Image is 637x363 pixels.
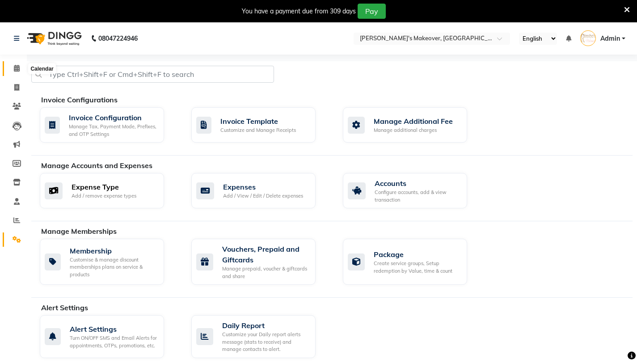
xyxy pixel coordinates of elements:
[70,334,157,349] div: Turn ON/OFF SMS and Email Alerts for appointments, OTPs, promotions, etc.
[69,112,157,123] div: Invoice Configuration
[220,127,296,134] div: Customize and Manage Receipts
[343,239,481,285] a: PackageCreate service groups, Setup redemption by Value, time & count
[40,315,178,358] a: Alert SettingsTurn ON/OFF SMS and Email Alerts for appointments, OTPs, promotions, etc.
[23,26,84,51] img: logo
[222,244,308,265] div: Vouchers, Prepaid and Giftcards
[191,239,329,285] a: Vouchers, Prepaid and GiftcardsManage prepaid, voucher & giftcards and share
[72,192,136,200] div: Add / remove expense types
[72,181,136,192] div: Expense Type
[375,178,460,189] div: Accounts
[222,320,308,331] div: Daily Report
[28,63,55,74] div: Calendar
[375,189,460,203] div: Configure accounts, add & view transaction
[358,4,386,19] button: Pay
[374,260,460,274] div: Create service groups, Setup redemption by Value, time & count
[40,107,178,143] a: Invoice ConfigurationManage Tax, Payment Mode, Prefixes, and OTP Settings
[223,181,303,192] div: Expenses
[343,173,481,208] a: AccountsConfigure accounts, add & view transaction
[580,30,596,46] img: Admin
[222,331,308,353] div: Customize your Daily report alerts message (stats to receive) and manage contacts to alert.
[40,239,178,285] a: MembershipCustomise & manage discount memberships plans on service & products
[223,192,303,200] div: Add / View / Edit / Delete expenses
[70,324,157,334] div: Alert Settings
[374,116,453,127] div: Manage Additional Fee
[343,107,481,143] a: Manage Additional FeeManage additional charges
[31,66,274,83] input: Type Ctrl+Shift+F or Cmd+Shift+F to search
[220,116,296,127] div: Invoice Template
[374,127,453,134] div: Manage additional charges
[191,315,329,358] a: Daily ReportCustomize your Daily report alerts message (stats to receive) and manage contacts to ...
[40,173,178,208] a: Expense TypeAdd / remove expense types
[374,249,460,260] div: Package
[242,7,356,16] div: You have a payment due from 309 days
[98,26,138,51] b: 08047224946
[70,245,157,256] div: Membership
[191,107,329,143] a: Invoice TemplateCustomize and Manage Receipts
[600,34,620,43] span: Admin
[69,123,157,138] div: Manage Tax, Payment Mode, Prefixes, and OTP Settings
[70,256,157,279] div: Customise & manage discount memberships plans on service & products
[222,265,308,280] div: Manage prepaid, voucher & giftcards and share
[191,173,329,208] a: ExpensesAdd / View / Edit / Delete expenses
